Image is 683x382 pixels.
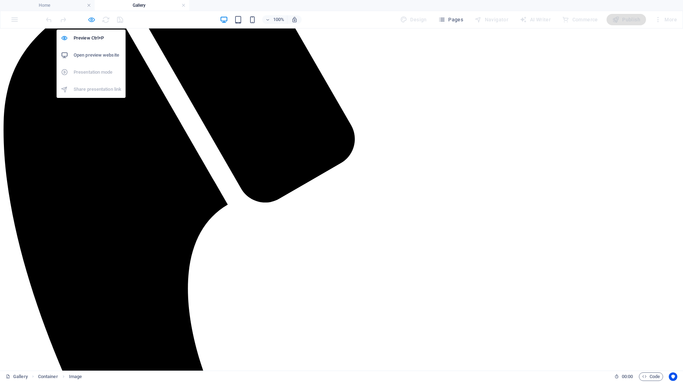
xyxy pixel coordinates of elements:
[38,372,58,381] span: Click to select. Double-click to edit
[614,372,633,381] h6: Session time
[397,14,430,25] div: Design (Ctrl+Alt+Y)
[38,372,82,381] nav: breadcrumb
[669,372,677,381] button: Usercentrics
[6,372,28,381] a: Click to cancel selection. Double-click to open Pages
[639,372,663,381] button: Code
[69,372,82,381] span: Click to select. Double-click to edit
[273,15,284,24] h6: 100%
[435,14,466,25] button: Pages
[627,374,628,379] span: :
[74,34,121,42] h6: Preview Ctrl+P
[95,1,189,9] h4: Gallery
[438,16,463,23] span: Pages
[262,15,287,24] button: 100%
[291,16,298,23] i: On resize automatically adjust zoom level to fit chosen device.
[74,51,121,59] h6: Open preview website
[622,372,633,381] span: 00 00
[642,372,660,381] span: Code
